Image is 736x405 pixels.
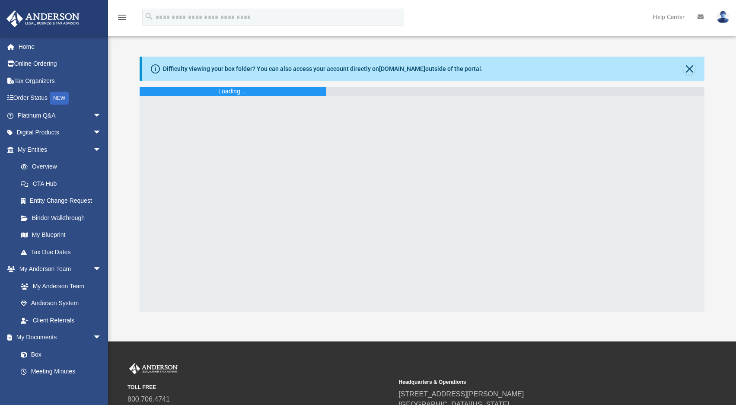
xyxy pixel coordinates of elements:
a: Anderson System [12,295,110,312]
a: Online Ordering [6,55,115,73]
a: Platinum Q&Aarrow_drop_down [6,107,115,124]
a: Meeting Minutes [12,363,110,380]
span: arrow_drop_down [93,124,110,142]
small: TOLL FREE [127,383,392,391]
a: 800.706.4741 [127,395,170,403]
a: Box [12,346,106,363]
a: Home [6,38,115,55]
a: My Entitiesarrow_drop_down [6,141,115,158]
a: Tax Due Dates [12,243,115,261]
img: Anderson Advisors Platinum Portal [127,363,179,374]
a: My Anderson Teamarrow_drop_down [6,261,110,278]
img: User Pic [717,11,730,23]
span: arrow_drop_down [93,329,110,347]
a: Tax Organizers [6,72,115,89]
a: Client Referrals [12,312,110,329]
a: [STREET_ADDRESS][PERSON_NAME] [398,390,524,398]
a: [DOMAIN_NAME] [379,65,425,72]
div: Loading ... [218,87,247,96]
div: Difficulty viewing your box folder? You can also access your account directly on outside of the p... [163,64,483,73]
a: Digital Productsarrow_drop_down [6,124,115,141]
span: arrow_drop_down [93,107,110,124]
a: My Anderson Team [12,277,106,295]
a: Order StatusNEW [6,89,115,107]
a: Entity Change Request [12,192,115,210]
span: arrow_drop_down [93,261,110,278]
a: Overview [12,158,115,175]
a: My Blueprint [12,226,110,244]
a: menu [117,16,127,22]
button: Close [683,63,695,75]
a: My Documentsarrow_drop_down [6,329,110,346]
i: menu [117,12,127,22]
a: CTA Hub [12,175,115,192]
small: Headquarters & Operations [398,378,663,386]
i: search [144,12,154,21]
img: Anderson Advisors Platinum Portal [4,10,82,27]
span: arrow_drop_down [93,141,110,159]
a: Binder Walkthrough [12,209,115,226]
div: NEW [50,92,69,105]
